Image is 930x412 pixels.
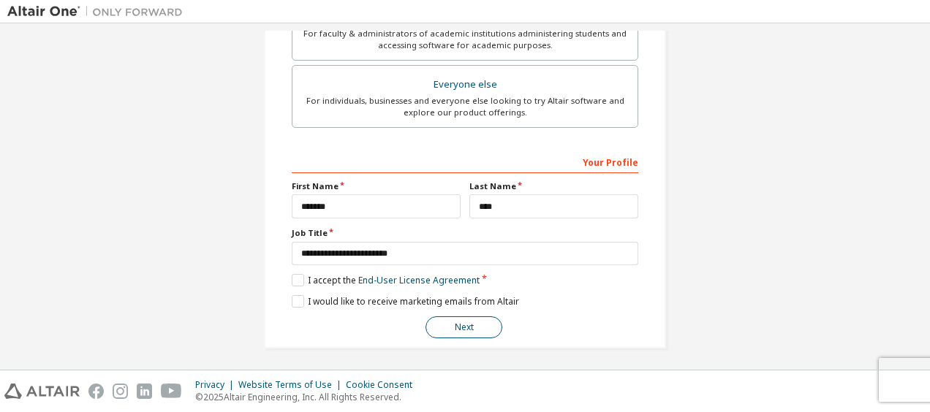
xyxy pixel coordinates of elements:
[301,95,629,118] div: For individuals, businesses and everyone else looking to try Altair software and explore our prod...
[292,150,638,173] div: Your Profile
[426,316,502,338] button: Next
[137,384,152,399] img: linkedin.svg
[346,379,421,391] div: Cookie Consent
[292,180,461,192] label: First Name
[195,391,421,403] p: © 2025 Altair Engineering, Inc. All Rights Reserved.
[238,379,346,391] div: Website Terms of Use
[4,384,80,399] img: altair_logo.svg
[195,379,238,391] div: Privacy
[358,274,480,286] a: End-User License Agreement
[292,274,480,286] label: I accept the
[113,384,128,399] img: instagram.svg
[292,295,519,308] label: I would like to receive marketing emails from Altair
[7,4,190,19] img: Altair One
[88,384,104,399] img: facebook.svg
[301,28,629,51] div: For faculty & administrators of academic institutions administering students and accessing softwa...
[301,75,629,95] div: Everyone else
[292,227,638,239] label: Job Title
[161,384,182,399] img: youtube.svg
[469,180,638,192] label: Last Name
